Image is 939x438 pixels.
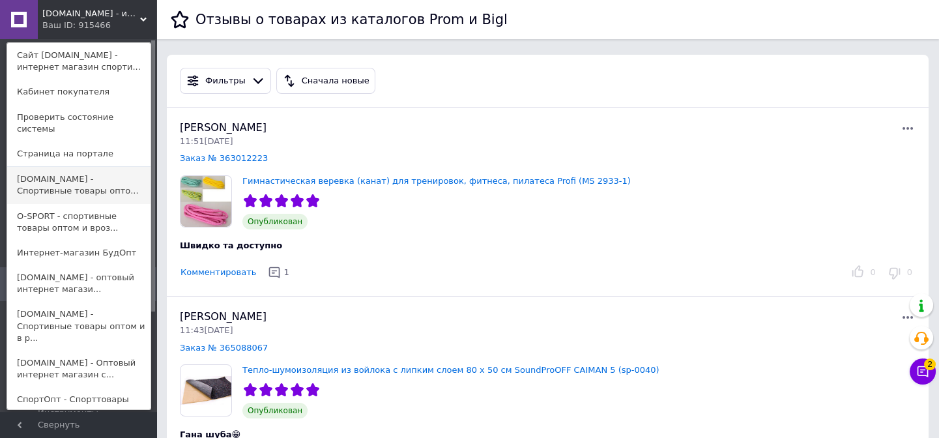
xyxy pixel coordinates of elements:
a: Кабинет покупателя [7,80,151,104]
img: Тепло-шумоизоляция из войлока с липким слоем 80 х 50 см SoundProOFF СAIMAN 5 (sp-0040) [181,365,231,416]
span: Опубликован [242,403,308,418]
a: [DOMAIN_NAME] - Спортивные товары оптом и в р... [7,302,151,351]
span: OSPORT.UA - интернет магазин спортивных товаров [42,8,140,20]
a: O-SPORT - спортивные товары оптом и вроз... [7,204,151,241]
a: Тепло-шумоизоляция из войлока с липким слоем 80 х 50 см SoundProOFF СAIMAN 5 (sp-0040) [242,365,659,375]
span: 11:43[DATE] [180,325,233,335]
div: Ваш ID: 915466 [42,20,97,31]
button: Фильтры [180,68,271,94]
span: 1 [283,267,289,277]
div: Сначала новые [299,74,372,88]
span: [PERSON_NAME] [180,310,267,323]
span: 2 [924,358,936,370]
a: СпортОпт - Спорттовары оптом [7,387,151,424]
a: Гимнастическая веревка (канат) для тренировок, фитнеса, пилатеса Profi (MS 2933-1) [242,176,631,186]
button: Сначала новые [276,68,375,94]
h1: Отзывы о товарах из каталогов Prom и Bigl [195,12,508,27]
button: Комментировать [180,266,257,280]
div: Фильтры [203,74,248,88]
a: Сайт [DOMAIN_NAME] - интернет магазин спорти... [7,43,151,80]
a: [DOMAIN_NAME] - Спортивные товары опто... [7,167,151,203]
a: Заказ № 363012223 [180,153,268,163]
a: [DOMAIN_NAME] - Оптовый интернет магазин с... [7,351,151,387]
a: Интернет-магазин БудОпт [7,241,151,265]
span: Опубликован [242,214,308,229]
a: [DOMAIN_NAME] - оптовый интернет магази... [7,265,151,302]
a: Проверить состояние системы [7,105,151,141]
img: Гимнастическая веревка (канат) для тренировок, фитнеса, пилатеса Profi (MS 2933-1) [181,176,231,227]
span: [PERSON_NAME] [180,121,267,134]
button: 1 [265,263,295,283]
button: Чат с покупателем2 [910,358,936,385]
span: 11:51[DATE] [180,136,233,146]
a: Страница на портале [7,141,151,166]
a: Заказ № 365088067 [180,343,268,353]
span: Швидко та доступно [180,241,282,250]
